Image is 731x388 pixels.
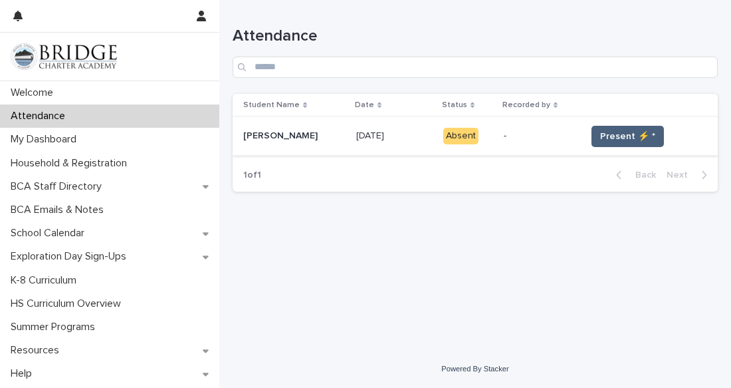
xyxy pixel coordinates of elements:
p: Status [442,98,467,112]
a: Powered By Stacker [441,365,508,373]
span: Next [667,170,696,180]
p: Recorded by [502,98,550,112]
button: Next [661,169,718,181]
p: BCA Emails & Notes [5,204,114,216]
p: - [504,130,576,142]
p: [DATE] [356,128,387,142]
p: Date [355,98,374,112]
p: Help [5,367,43,380]
p: Student Name [243,98,300,112]
p: K-8 Curriculum [5,274,87,287]
input: Search [233,57,718,78]
h1: Attendance [233,27,718,46]
p: School Calendar [5,227,95,240]
p: Household & Registration [5,157,138,170]
p: BCA Staff Directory [5,180,112,193]
p: Welcome [5,87,64,99]
p: Resources [5,344,70,357]
p: My Dashboard [5,133,87,146]
p: HS Curriculum Overview [5,297,132,310]
tr: [PERSON_NAME][PERSON_NAME] [DATE][DATE] Absent-Present ⚡ * [233,117,718,156]
span: Back [627,170,656,180]
span: Present ⚡ * [600,130,655,143]
img: V1C1m3IdTEidaUdm9Hs0 [11,43,117,70]
div: Absent [443,128,478,144]
p: [PERSON_NAME] [243,128,320,142]
p: Summer Programs [5,321,106,333]
button: Present ⚡ * [591,126,664,147]
p: 1 of 1 [233,159,272,192]
p: Exploration Day Sign-Ups [5,250,137,263]
button: Back [605,169,661,181]
p: Attendance [5,110,76,122]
